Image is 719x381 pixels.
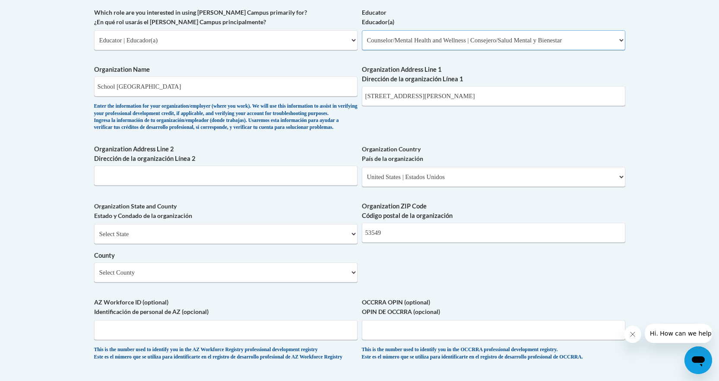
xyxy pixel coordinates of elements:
input: Metadata input [362,223,625,243]
iframe: Button to launch messaging window [684,346,712,374]
iframe: Close message [624,326,641,343]
label: Which role are you interested in using [PERSON_NAME] Campus primarily for? ¿En qué rol usarás el ... [94,8,358,27]
label: Organization Country País de la organización [362,144,625,163]
span: Hi. How can we help? [5,6,70,13]
label: AZ Workforce ID (optional) Identificación de personal de AZ (opcional) [94,298,358,317]
label: Organization ZIP Code Código postal de la organización [362,202,625,221]
label: Organization Address Line 2 Dirección de la organización Línea 2 [94,144,358,163]
iframe: Message from company [645,324,712,343]
div: Enter the information for your organization/employer (where you work). We will use this informati... [94,103,358,131]
label: Educator Educador(a) [362,8,625,27]
input: Metadata input [94,166,358,186]
input: Metadata input [362,86,625,106]
label: Organization Address Line 1 Dirección de la organización Línea 1 [362,65,625,84]
div: This is the number used to identify you in the OCCRRA professional development registry. Este es ... [362,346,625,361]
label: OCCRRA OPIN (optional) OPIN DE OCCRRA (opcional) [362,298,625,317]
label: County [94,251,358,260]
input: Metadata input [94,77,358,96]
label: Organization Name [94,65,358,74]
div: This is the number used to identify you in the AZ Workforce Registry professional development reg... [94,346,358,361]
label: Organization State and County Estado y Condado de la organización [94,202,358,221]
